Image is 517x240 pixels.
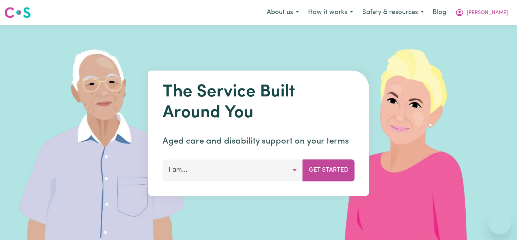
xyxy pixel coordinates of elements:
[303,5,358,20] button: How it works
[163,135,355,148] p: Aged care and disability support on your terms
[262,5,303,20] button: About us
[451,5,513,20] button: My Account
[4,6,31,19] img: Careseekers logo
[467,9,508,17] span: [PERSON_NAME]
[163,159,303,181] button: I am...
[4,4,31,21] a: Careseekers logo
[303,159,355,181] button: Get Started
[163,82,355,123] h1: The Service Built Around You
[488,211,511,234] iframe: Button to launch messaging window
[358,5,428,20] button: Safety & resources
[428,5,451,21] a: Blog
